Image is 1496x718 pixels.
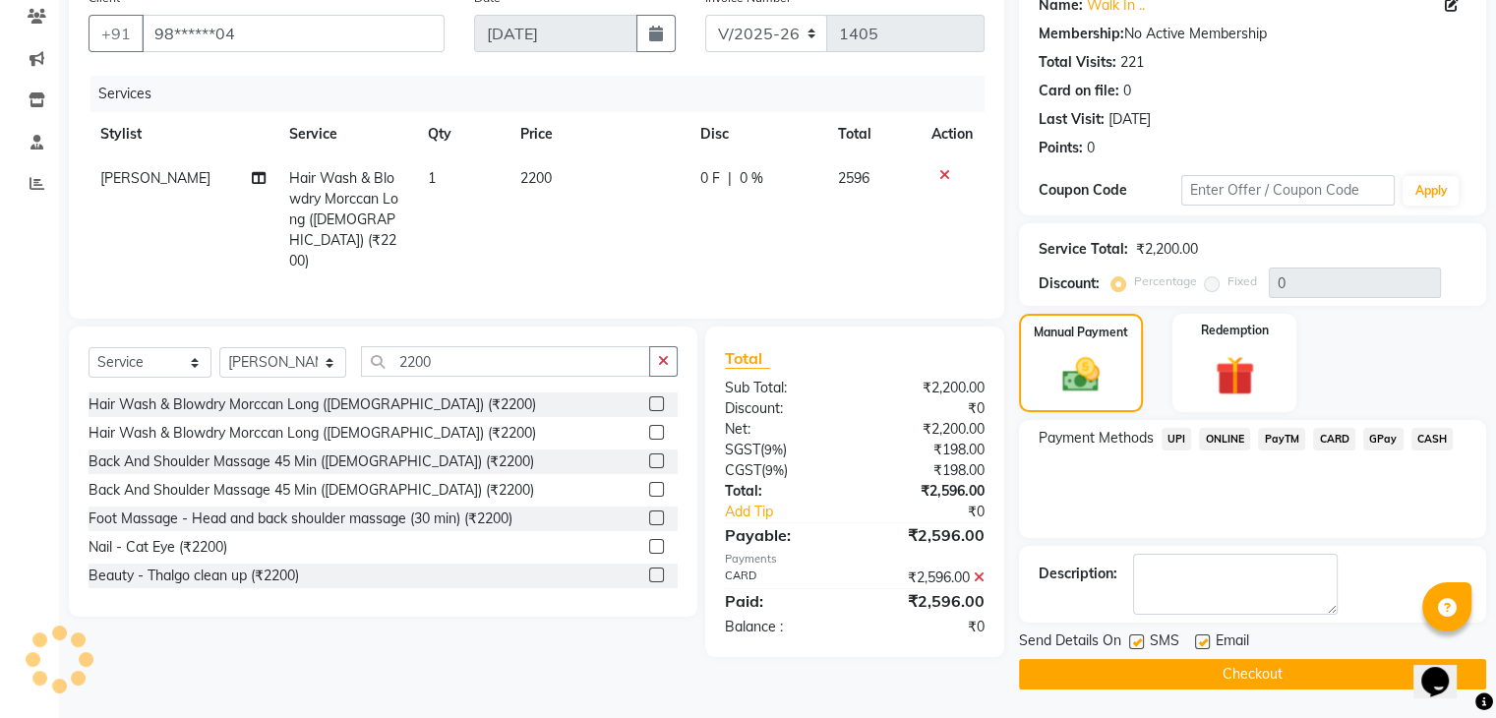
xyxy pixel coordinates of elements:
div: ₹2,596.00 [855,589,999,613]
div: Beauty - Thalgo clean up (₹2200) [89,566,299,586]
span: 9% [764,442,783,457]
th: Stylist [89,112,277,156]
span: GPay [1363,428,1404,450]
div: Nail - Cat Eye (₹2200) [89,537,227,558]
div: ₹198.00 [855,440,999,460]
div: Discount: [710,398,855,419]
div: ₹2,596.00 [855,568,999,588]
div: Net: [710,419,855,440]
th: Price [509,112,688,156]
div: Membership: [1039,24,1124,44]
div: ₹2,200.00 [1136,239,1198,260]
div: ₹0 [878,502,998,522]
label: Manual Payment [1034,324,1128,341]
button: Apply [1403,176,1459,206]
span: 0 F [700,168,720,189]
span: Total [725,348,770,369]
span: PayTM [1258,428,1305,450]
div: Back And Shoulder Massage 45 Min ([DEMOGRAPHIC_DATA]) (₹2200) [89,451,534,472]
span: SGST [725,441,760,458]
th: Disc [688,112,826,156]
div: Paid: [710,589,855,613]
span: [PERSON_NAME] [100,169,210,187]
div: No Active Membership [1039,24,1466,44]
div: Description: [1039,564,1117,584]
label: Fixed [1227,272,1257,290]
img: _gift.svg [1203,351,1267,400]
span: 9% [765,462,784,478]
span: | [728,168,732,189]
div: Total: [710,481,855,502]
div: ₹198.00 [855,460,999,481]
button: +91 [89,15,144,52]
div: Sub Total: [710,378,855,398]
div: Coupon Code [1039,180,1181,201]
div: Service Total: [1039,239,1128,260]
span: CASH [1411,428,1454,450]
th: Service [277,112,416,156]
a: Add Tip [710,502,878,522]
input: Enter Offer / Coupon Code [1181,175,1396,206]
div: Balance : [710,617,855,637]
th: Total [826,112,920,156]
th: Qty [416,112,509,156]
span: Hair Wash & Blowdry Morccan Long ([DEMOGRAPHIC_DATA]) (₹2200) [289,169,398,269]
div: Total Visits: [1039,52,1116,73]
input: Search by Name/Mobile/Email/Code [142,15,445,52]
span: CARD [1313,428,1355,450]
button: Checkout [1019,659,1486,689]
img: _cash.svg [1050,353,1111,396]
span: ONLINE [1199,428,1250,450]
div: 0 [1087,138,1095,158]
label: Redemption [1201,322,1269,339]
span: Email [1216,630,1249,655]
div: Hair Wash & Blowdry Morccan Long ([DEMOGRAPHIC_DATA]) (₹2200) [89,423,536,444]
div: Payable: [710,523,855,547]
div: [DATE] [1108,109,1151,130]
div: ₹0 [855,617,999,637]
span: Send Details On [1019,630,1121,655]
div: Foot Massage - Head and back shoulder massage (30 min) (₹2200) [89,509,512,529]
div: ₹2,596.00 [855,523,999,547]
span: 2200 [520,169,552,187]
span: 2596 [838,169,869,187]
div: ₹2,596.00 [855,481,999,502]
div: Points: [1039,138,1083,158]
label: Percentage [1134,272,1197,290]
div: Discount: [1039,273,1100,294]
span: 1 [428,169,436,187]
span: SMS [1150,630,1179,655]
th: Action [920,112,985,156]
span: Payment Methods [1039,428,1154,449]
div: Services [90,76,999,112]
span: 0 % [740,168,763,189]
span: CGST [725,461,761,479]
div: Last Visit: [1039,109,1105,130]
div: Back And Shoulder Massage 45 Min ([DEMOGRAPHIC_DATA]) (₹2200) [89,480,534,501]
div: ( ) [710,440,855,460]
div: ₹2,200.00 [855,378,999,398]
div: ₹2,200.00 [855,419,999,440]
iframe: chat widget [1413,639,1476,698]
div: Payments [725,551,985,568]
div: 0 [1123,81,1131,101]
div: ₹0 [855,398,999,419]
div: Card on file: [1039,81,1119,101]
div: CARD [710,568,855,588]
span: UPI [1162,428,1192,450]
div: Hair Wash & Blowdry Morccan Long ([DEMOGRAPHIC_DATA]) (₹2200) [89,394,536,415]
input: Search or Scan [361,346,650,377]
div: ( ) [710,460,855,481]
div: 221 [1120,52,1144,73]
